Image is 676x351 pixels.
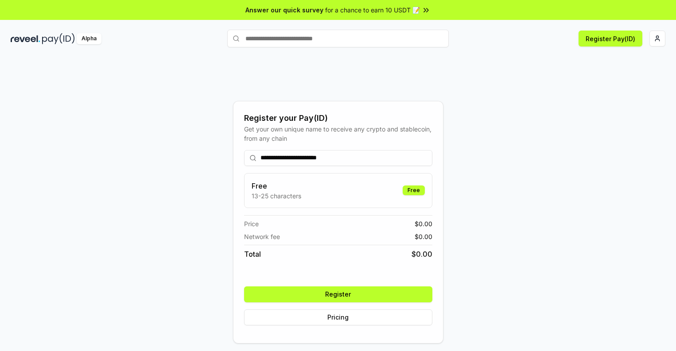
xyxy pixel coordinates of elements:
[252,181,301,191] h3: Free
[579,31,642,46] button: Register Pay(ID)
[245,5,323,15] span: Answer our quick survey
[11,33,40,44] img: reveel_dark
[252,191,301,201] p: 13-25 characters
[244,249,261,259] span: Total
[42,33,75,44] img: pay_id
[415,232,432,241] span: $ 0.00
[403,185,425,195] div: Free
[325,5,420,15] span: for a chance to earn 10 USDT 📝
[244,309,432,325] button: Pricing
[244,219,259,228] span: Price
[412,249,432,259] span: $ 0.00
[244,112,432,124] div: Register your Pay(ID)
[415,219,432,228] span: $ 0.00
[244,232,280,241] span: Network fee
[77,33,101,44] div: Alpha
[244,124,432,143] div: Get your own unique name to receive any crypto and stablecoin, from any chain
[244,286,432,302] button: Register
